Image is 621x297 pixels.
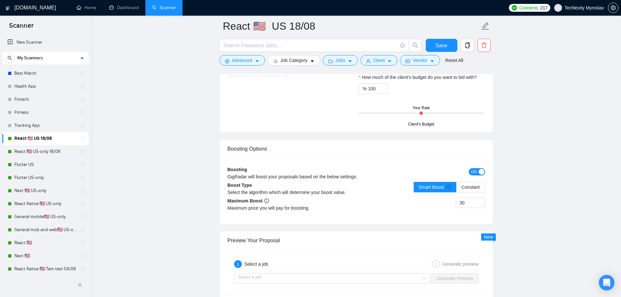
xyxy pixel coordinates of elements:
[408,121,434,127] div: Client's Budget
[478,39,491,52] button: delete
[232,57,252,64] span: Advanced
[447,185,451,189] span: info-circle
[419,185,451,190] span: Smart Boost
[435,262,437,267] span: 2
[17,52,43,65] span: My Scanners
[228,183,252,188] b: Boost Type
[608,5,618,10] a: setting
[368,84,388,94] input: How much of the client's budget do you want to bid with?
[80,123,85,128] span: holder
[4,21,39,35] span: Scanner
[14,249,76,262] a: Next 🇺🇸
[430,59,435,64] span: caret-down
[80,136,85,141] span: holder
[80,214,85,219] span: holder
[14,171,76,184] a: Flutter US-only
[264,199,269,203] span: info-circle
[80,266,85,272] span: holder
[80,149,85,154] span: holder
[14,236,76,249] a: React 🇺🇸
[471,168,477,175] span: ON
[14,67,76,80] a: Best Match
[5,53,15,63] button: search
[14,197,76,210] a: React Native 🇺🇸 US-only
[228,140,485,158] div: Boosting Options
[14,158,76,171] a: Flutter US
[268,55,320,66] button: barsJob Categorycaret-down
[361,55,398,66] button: userClientcaret-down
[225,59,229,64] span: setting
[14,132,76,145] a: React 🇺🇸 US 18/08
[80,188,85,193] span: holder
[409,42,421,48] span: search
[409,39,422,52] button: search
[223,41,397,50] input: Search Freelance Jobs...
[80,71,85,76] span: holder
[255,59,259,64] span: caret-down
[359,74,477,81] label: How much of the client's budget do you want to bid with?
[14,184,76,197] a: Next 🇺🇸 US-only
[80,175,85,180] span: holder
[445,57,463,64] a: Reset All
[14,93,76,106] a: Fintech
[413,105,430,111] div: Your Rate
[436,41,447,50] span: Save
[431,273,478,284] button: Generate Preview
[556,6,560,10] span: user
[400,43,405,48] span: info-circle
[228,189,356,196] div: Select the algorithm which will determine your boost value.
[223,18,480,34] input: Scanner name...
[608,3,618,13] button: setting
[310,59,315,64] span: caret-down
[228,167,247,172] b: Boosting
[80,201,85,206] span: holder
[348,59,352,64] span: caret-down
[599,275,614,290] div: Open Intercom Messenger
[228,231,485,250] div: Preview Your Proposal
[387,59,392,64] span: caret-down
[152,5,176,10] a: searchScanner
[442,260,479,268] div: Generate preview
[6,3,10,13] img: logo
[14,106,76,119] a: Fitness
[80,84,85,89] span: holder
[7,36,83,49] a: New Scanner
[219,55,265,66] button: settingAdvancedcaret-down
[80,110,85,115] span: holder
[14,223,76,236] a: General mob and web🇺🇸 US-only - to be done
[335,57,345,64] span: Jobs
[280,57,307,64] span: Job Category
[478,42,490,48] span: delete
[413,57,427,64] span: Vendor
[373,57,385,64] span: Client
[80,227,85,232] span: holder
[80,162,85,167] span: holder
[540,4,547,11] span: 217
[228,198,269,203] b: Maximum Boost
[484,234,493,240] span: New
[244,260,272,268] div: Select a job
[237,262,239,267] span: 1
[228,173,421,180] div: GigRadar will boost your proposals based on the below settings.
[426,39,457,52] button: Save
[14,262,76,275] a: React Native 🇺🇸 Tam test 04/08
[78,282,84,288] span: double-left
[5,56,15,60] span: search
[80,240,85,245] span: holder
[461,39,474,52] button: copy
[519,4,539,11] span: Connects:
[461,42,474,48] span: copy
[366,59,371,64] span: user
[461,185,480,190] span: Constant
[80,253,85,259] span: holder
[80,97,85,102] span: holder
[14,80,76,93] a: Health App
[512,5,517,10] img: upwork-logo.png
[406,59,410,64] span: idcard
[14,145,76,158] a: React 🇺🇸 US-only 18/08
[228,204,356,212] div: Maximum price you will pay for boosting.
[400,55,440,66] button: idcardVendorcaret-down
[14,210,76,223] a: General mobile🇺🇸 US-only
[14,119,76,132] a: Tracking App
